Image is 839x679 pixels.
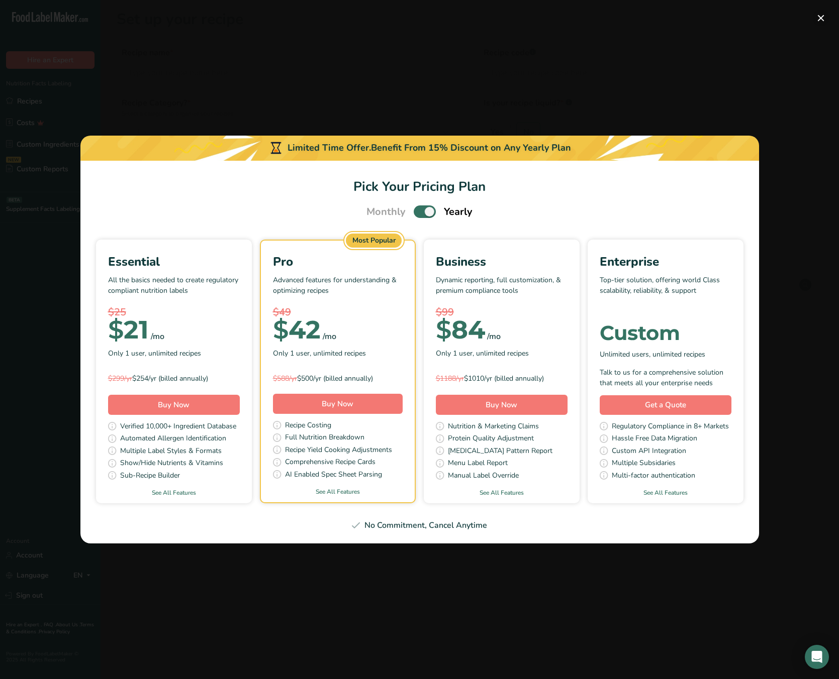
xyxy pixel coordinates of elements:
span: Only 1 user, unlimited recipes [436,348,529,359]
span: Multiple Label Styles & Formats [120,445,222,458]
div: 42 [273,320,321,340]
span: $ [108,314,124,345]
span: Yearly [444,204,473,219]
p: Dynamic reporting, full customization, & premium compliance tools [436,275,568,305]
span: Only 1 user, unlimited recipes [108,348,201,359]
div: Business [436,253,568,271]
p: Advanced features for understanding & optimizing recipes [273,275,403,305]
div: $500/yr (billed annually) [273,373,403,384]
div: Limited Time Offer. [80,136,759,161]
div: Pro [273,253,403,271]
button: Buy Now [436,395,568,415]
span: Automated Allergen Identification [120,433,226,445]
span: Manual Label Override [448,470,519,483]
div: $49 [273,305,403,320]
span: Protein Quality Adjustment [448,433,534,445]
div: Most Popular [346,234,402,248]
div: No Commitment, Cancel Anytime [92,519,747,531]
span: Buy Now [322,399,353,409]
span: Buy Now [158,400,190,410]
p: Top-tier solution, offering world Class scalability, reliability, & support [600,275,731,305]
span: Regulatory Compliance in 8+ Markets [612,421,729,433]
a: See All Features [96,488,252,497]
div: $1010/yr (billed annually) [436,373,568,384]
a: See All Features [424,488,580,497]
span: Full Nutrition Breakdown [285,432,364,444]
span: Custom API Integration [612,445,686,458]
div: $99 [436,305,568,320]
span: AI Enabled Spec Sheet Parsing [285,469,382,482]
span: $588/yr [273,374,297,383]
div: Benefit From 15% Discount on Any Yearly Plan [371,141,571,155]
div: Enterprise [600,253,731,271]
div: Open Intercom Messenger [805,645,829,669]
span: $ [273,314,289,345]
div: 84 [436,320,485,340]
span: $299/yr [108,374,132,383]
span: $ [436,314,451,345]
span: Monthly [366,204,406,219]
span: Recipe Costing [285,420,331,432]
p: All the basics needed to create regulatory compliant nutrition labels [108,275,240,305]
span: Multiple Subsidaries [612,458,676,470]
a: See All Features [588,488,743,497]
span: Hassle Free Data Migration [612,433,697,445]
span: Multi-factor authentication [612,470,695,483]
div: /mo [487,330,501,343]
a: Get a Quote [600,395,731,415]
button: Buy Now [273,394,403,414]
span: Comprehensive Recipe Cards [285,457,376,469]
div: Custom [600,323,731,343]
button: Buy Now [108,395,240,415]
div: Essential [108,253,240,271]
span: Buy Now [486,400,517,410]
span: Show/Hide Nutrients & Vitamins [120,458,223,470]
span: Nutrition & Marketing Claims [448,421,539,433]
div: /mo [323,330,336,343]
span: Verified 10,000+ Ingredient Database [120,421,236,433]
span: Sub-Recipe Builder [120,470,180,483]
span: Only 1 user, unlimited recipes [273,348,366,359]
h1: Pick Your Pricing Plan [92,177,747,196]
span: Recipe Yield Cooking Adjustments [285,444,392,457]
div: /mo [151,330,164,343]
div: $254/yr (billed annually) [108,373,240,384]
span: [MEDICAL_DATA] Pattern Report [448,445,552,458]
div: 21 [108,320,149,340]
span: $1188/yr [436,374,464,383]
span: Unlimited users, unlimited recipes [600,349,705,360]
div: Talk to us for a comprehensive solution that meets all your enterprise needs [600,367,731,388]
span: Get a Quote [645,399,686,411]
div: $25 [108,305,240,320]
span: Menu Label Report [448,458,508,470]
a: See All Features [261,487,415,496]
